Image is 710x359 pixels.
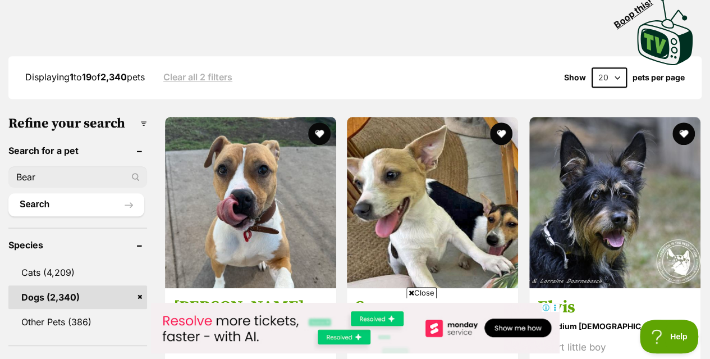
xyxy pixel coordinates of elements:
[8,310,147,334] a: Other Pets (386)
[491,122,513,145] button: favourite
[640,320,699,353] iframe: Help Scout Beacon - Open
[8,146,147,156] header: Search for a pet
[633,73,685,82] label: pets per page
[163,72,232,82] a: Clear all 2 filters
[672,122,695,145] button: favourite
[8,261,147,284] a: Cats (4,209)
[538,296,692,317] h3: Elvis
[347,117,518,288] img: Sugar - Jack Russell Terrier Dog
[151,303,560,353] iframe: Advertisement
[529,117,700,288] img: Elvis - Australian Kelpie Dog
[355,296,510,317] h3: Sugar
[70,71,74,83] strong: 1
[308,122,331,145] button: favourite
[173,296,328,317] h3: [PERSON_NAME]
[538,317,692,334] strong: medium [DEMOGRAPHIC_DATA] Dog
[564,73,586,82] span: Show
[406,287,437,298] span: Close
[538,339,692,355] div: Smart little boy
[100,71,127,83] strong: 2,340
[25,71,145,83] span: Displaying to of pets
[8,116,147,131] h3: Refine your search
[165,117,336,288] img: Sophie - American Staffy Dog
[8,240,147,250] header: Species
[8,193,144,216] button: Search
[8,166,147,188] input: Toby
[82,71,91,83] strong: 19
[8,285,147,309] a: Dogs (2,340)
